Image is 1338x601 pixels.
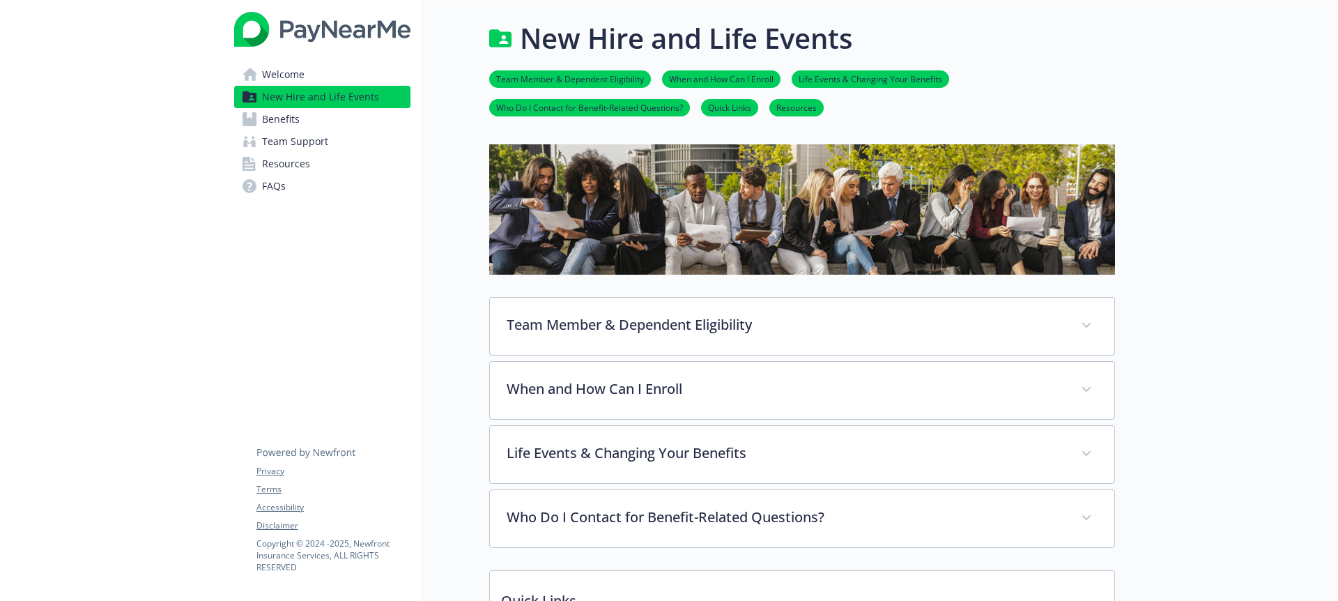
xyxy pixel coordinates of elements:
[262,63,305,86] span: Welcome
[507,379,1064,400] p: When and How Can I Enroll
[262,108,300,130] span: Benefits
[507,443,1064,464] p: Life Events & Changing Your Benefits
[234,175,410,197] a: FAQs
[701,100,758,114] a: Quick Links
[769,100,824,114] a: Resources
[507,507,1064,528] p: Who Do I Contact for Benefit-Related Questions?
[490,426,1114,483] div: Life Events & Changing Your Benefits
[489,72,651,85] a: Team Member & Dependent Eligibility
[490,362,1114,419] div: When and How Can I Enroll
[256,465,410,478] a: Privacy
[256,519,410,532] a: Disclaimer
[234,86,410,108] a: New Hire and Life Events
[792,72,949,85] a: Life Events & Changing Your Benefits
[507,314,1064,335] p: Team Member & Dependent Eligibility
[262,86,379,108] span: New Hire and Life Events
[234,130,410,153] a: Team Support
[256,501,410,514] a: Accessibility
[262,175,286,197] span: FAQs
[234,153,410,175] a: Resources
[520,17,852,59] h1: New Hire and Life Events
[256,538,410,573] p: Copyright © 2024 - 2025 , Newfront Insurance Services, ALL RIGHTS RESERVED
[262,130,328,153] span: Team Support
[256,483,410,496] a: Terms
[262,153,310,175] span: Resources
[234,63,410,86] a: Welcome
[490,490,1114,547] div: Who Do I Contact for Benefit-Related Questions?
[490,298,1114,355] div: Team Member & Dependent Eligibility
[489,100,690,114] a: Who Do I Contact for Benefit-Related Questions?
[662,72,780,85] a: When and How Can I Enroll
[234,108,410,130] a: Benefits
[489,144,1115,275] img: new hire page banner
